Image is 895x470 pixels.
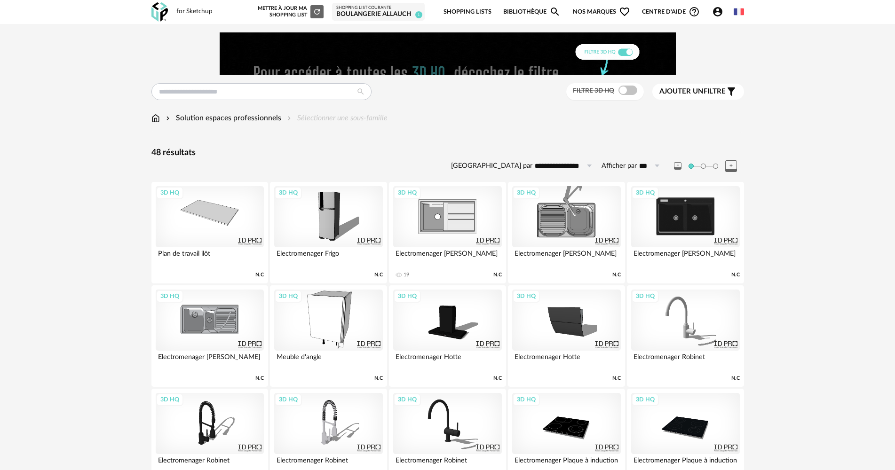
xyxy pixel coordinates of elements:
[256,5,324,18] div: Mettre à jour ma Shopping List
[513,290,540,302] div: 3D HQ
[659,87,726,96] span: filtre
[255,272,264,278] span: N.C
[712,6,723,17] span: Account Circle icon
[336,5,420,11] div: Shopping List courante
[404,272,409,278] div: 19
[451,162,532,171] label: [GEOGRAPHIC_DATA] par
[275,393,302,406] div: 3D HQ
[255,375,264,382] span: N.C
[336,5,420,19] a: Shopping List courante BOULANGERIE Allauch 1
[151,2,168,22] img: OXP
[270,182,387,283] a: 3D HQ Electromenager Frigo N.C
[275,290,302,302] div: 3D HQ
[659,88,704,95] span: Ajouter un
[612,272,621,278] span: N.C
[274,247,382,266] div: Electromenager Frigo
[513,187,540,199] div: 3D HQ
[151,285,268,387] a: 3D HQ Electromenager [PERSON_NAME] N.C
[573,1,630,23] span: Nos marques
[726,86,737,97] span: Filter icon
[156,290,183,302] div: 3D HQ
[627,182,744,283] a: 3D HQ Electromenager [PERSON_NAME] N.C
[493,272,502,278] span: N.C
[513,393,540,406] div: 3D HQ
[394,393,421,406] div: 3D HQ
[503,1,561,23] a: BibliothèqueMagnify icon
[151,113,160,124] img: svg+xml;base64,PHN2ZyB3aWR0aD0iMTYiIGhlaWdodD0iMTciIHZpZXdCb3g9IjAgMCAxNiAxNyIgZmlsbD0ibm9uZSIgeG...
[512,247,620,266] div: Electromenager [PERSON_NAME]
[374,272,383,278] span: N.C
[573,87,614,94] span: Filtre 3D HQ
[389,285,506,387] a: 3D HQ Electromenager Hotte N.C
[444,1,491,23] a: Shopping Lists
[612,375,621,382] span: N.C
[156,351,264,369] div: Electromenager [PERSON_NAME]
[631,247,739,266] div: Electromenager [PERSON_NAME]
[627,285,744,387] a: 3D HQ Electromenager Robinet N.C
[731,375,740,382] span: N.C
[642,6,700,17] span: Centre d'aideHelp Circle Outline icon
[156,393,183,406] div: 3D HQ
[313,9,321,14] span: Refresh icon
[508,182,625,283] a: 3D HQ Electromenager [PERSON_NAME] N.C
[712,6,728,17] span: Account Circle icon
[164,113,172,124] img: svg+xml;base64,PHN2ZyB3aWR0aD0iMTYiIGhlaWdodD0iMTYiIHZpZXdCb3g9IjAgMCAxNiAxNiIgZmlsbD0ibm9uZSIgeG...
[151,182,268,283] a: 3D HQ Plan de travail ilôt N.C
[394,187,421,199] div: 3D HQ
[151,148,744,158] div: 48 résultats
[549,6,561,17] span: Magnify icon
[275,187,302,199] div: 3D HQ
[619,6,630,17] span: Heart Outline icon
[270,285,387,387] a: 3D HQ Meuble d'angle N.C
[164,113,281,124] div: Solution espaces professionnels
[734,7,744,17] img: fr
[336,10,420,19] div: BOULANGERIE Allauch
[156,247,264,266] div: Plan de travail ilôt
[632,187,659,199] div: 3D HQ
[389,182,506,283] a: 3D HQ Electromenager [PERSON_NAME] 19 N.C
[652,84,744,100] button: Ajouter unfiltre Filter icon
[493,375,502,382] span: N.C
[512,351,620,369] div: Electromenager Hotte
[415,11,422,18] span: 1
[631,351,739,369] div: Electromenager Robinet
[731,272,740,278] span: N.C
[508,285,625,387] a: 3D HQ Electromenager Hotte N.C
[632,393,659,406] div: 3D HQ
[394,290,421,302] div: 3D HQ
[374,375,383,382] span: N.C
[393,351,501,369] div: Electromenager Hotte
[632,290,659,302] div: 3D HQ
[689,6,700,17] span: Help Circle Outline icon
[156,187,183,199] div: 3D HQ
[274,351,382,369] div: Meuble d'angle
[602,162,637,171] label: Afficher par
[176,8,213,16] div: for Sketchup
[393,247,501,266] div: Electromenager [PERSON_NAME]
[220,32,676,75] img: FILTRE%20HQ%20NEW_V1%20(4).gif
